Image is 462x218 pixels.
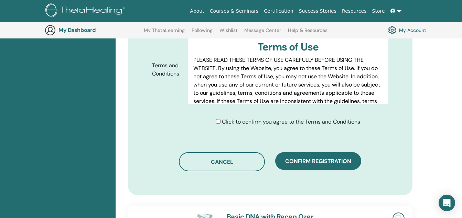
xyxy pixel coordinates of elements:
[58,27,127,33] h3: My Dashboard
[296,5,339,18] a: Success Stories
[222,118,360,125] span: Click to confirm you agree to the Terms and Conditions
[211,158,233,165] span: Cancel
[187,5,207,18] a: About
[207,5,261,18] a: Courses & Seminars
[193,56,383,122] p: PLEASE READ THESE TERMS OF USE CAREFULLY BEFORE USING THE WEBSITE. By using the Website, you agre...
[275,152,361,170] button: Confirm registration
[439,195,455,211] div: Open Intercom Messenger
[244,27,281,38] a: Message Center
[193,41,383,53] h3: Terms of Use
[285,158,351,165] span: Confirm registration
[219,27,238,38] a: Wishlist
[261,5,296,18] a: Certification
[369,5,388,18] a: Store
[192,27,213,38] a: Following
[388,24,426,36] a: My Account
[144,27,185,38] a: My ThetaLearning
[339,5,369,18] a: Resources
[147,59,188,80] label: Terms and Conditions
[45,3,128,19] img: logo.png
[288,27,327,38] a: Help & Resources
[388,24,396,36] img: cog.svg
[179,152,265,171] button: Cancel
[45,25,56,36] img: generic-user-icon.jpg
